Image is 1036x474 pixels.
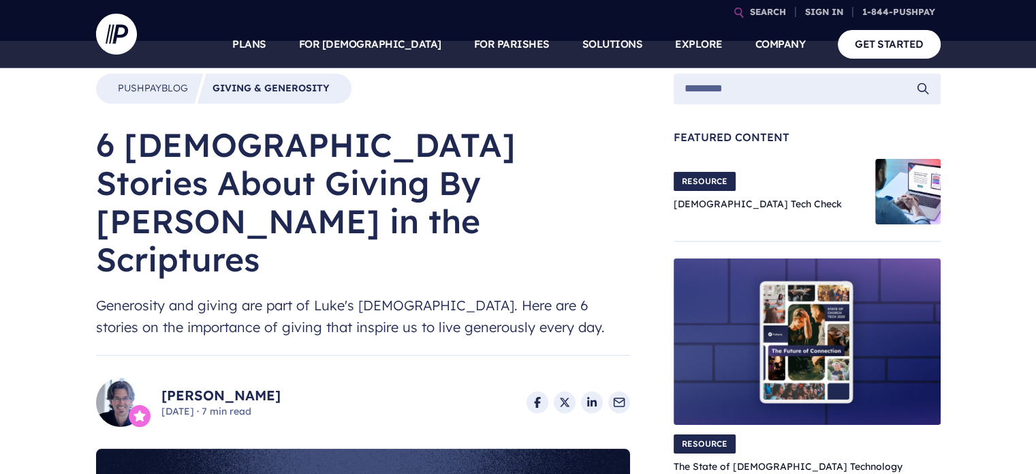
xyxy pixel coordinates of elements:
a: SOLUTIONS [582,20,643,68]
span: Pushpay [118,82,161,94]
a: COMPANY [755,20,806,68]
a: Giving & Generosity [213,82,330,95]
a: The State of [DEMOGRAPHIC_DATA] Technology [674,460,902,473]
span: RESOURCE [674,172,736,191]
a: FOR [DEMOGRAPHIC_DATA] [299,20,441,68]
a: Share on LinkedIn [581,391,603,413]
span: · [197,405,199,417]
span: Featured Content [674,132,941,143]
a: [DEMOGRAPHIC_DATA] Tech Check [674,198,842,210]
a: PushpayBlog [118,82,188,95]
img: Todd MicMichen [96,378,145,427]
span: Generosity and giving are part of Luke's [DEMOGRAPHIC_DATA]. Here are 6 stories on the importance... [96,295,630,338]
a: Share on Facebook [527,391,548,413]
a: PLANS [232,20,266,68]
span: [DATE] 7 min read [161,405,281,419]
img: Church Tech Check Blog Hero Image [875,159,941,224]
h1: 6 [DEMOGRAPHIC_DATA] Stories About Giving By [PERSON_NAME] in the Scriptures [96,125,630,278]
a: EXPLORE [675,20,723,68]
a: FOR PARISHES [474,20,550,68]
a: Share via Email [608,391,630,413]
a: Share on X [554,391,576,413]
a: [PERSON_NAME] [161,386,281,405]
a: GET STARTED [838,30,941,58]
span: RESOURCE [674,434,736,454]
